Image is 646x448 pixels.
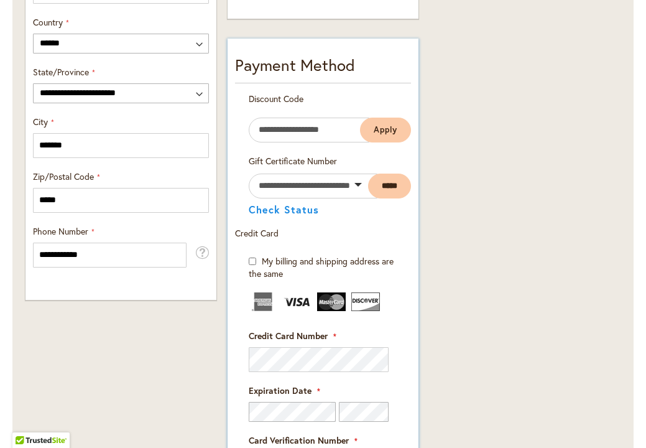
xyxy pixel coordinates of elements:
span: Apply [374,124,397,135]
span: Zip/Postal Code [33,170,94,182]
img: Discover [351,292,380,311]
span: Credit Card [235,227,279,239]
button: Apply [360,118,411,142]
div: Payment Method [235,54,411,83]
span: Phone Number [33,225,88,237]
span: Discount Code [249,93,303,105]
span: State/Province [33,66,89,78]
iframe: Launch Accessibility Center [9,404,44,439]
span: Credit Card Number [249,330,328,342]
span: Expiration Date [249,385,311,396]
button: Check Status [249,205,319,215]
span: Card Verification Number [249,434,349,446]
span: My billing and shipping address are the same [249,255,394,279]
span: Country [33,16,63,28]
span: City [33,116,48,128]
img: American Express [249,292,277,311]
span: Gift Certificate Number [249,155,337,167]
img: Visa [283,292,311,311]
img: MasterCard [317,292,346,311]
